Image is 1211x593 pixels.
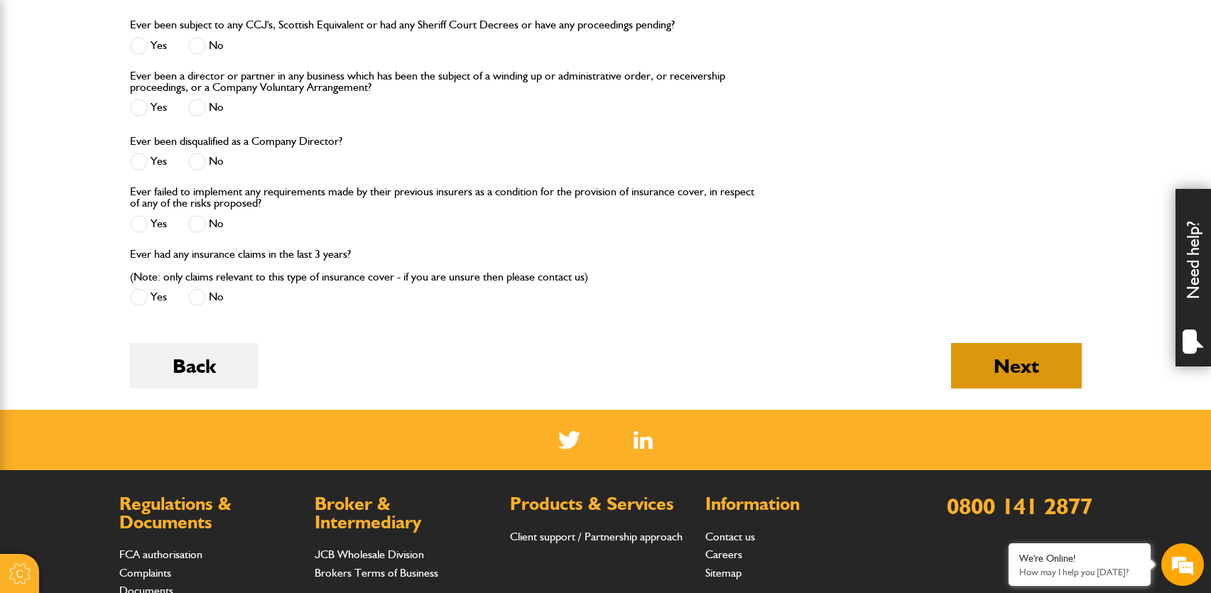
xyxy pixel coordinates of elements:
[951,343,1082,388] button: Next
[1019,567,1140,577] p: How may I help you today?
[119,566,171,580] a: Complaints
[315,566,438,580] a: Brokers Terms of Business
[188,215,224,233] label: No
[315,548,424,561] a: JCB Wholesale Division
[130,215,167,233] label: Yes
[18,257,259,425] textarea: Type your message and hit 'Enter'
[188,37,224,55] label: No
[130,99,167,116] label: Yes
[130,19,675,31] label: Ever been subject to any CCJ's, Scottish Equivalent or had any Sheriff Court Decrees or have any ...
[24,79,60,99] img: d_20077148190_company_1631870298795_20077148190
[947,492,1092,520] a: 0800 141 2877
[705,548,742,561] a: Careers
[188,288,224,306] label: No
[510,530,683,543] a: Client support / Partnership approach
[119,548,202,561] a: FCA authorisation
[130,70,757,93] label: Ever been a director or partner in any business which has been the subject of a winding up or adm...
[130,153,167,170] label: Yes
[188,153,224,170] label: No
[705,495,886,513] h2: Information
[705,566,742,580] a: Sitemap
[558,431,580,449] img: Twitter
[1175,189,1211,366] div: Need help?
[188,99,224,116] label: No
[634,431,653,449] img: Linked In
[130,186,757,209] label: Ever failed to implement any requirements made by their previous insurers as a condition for the ...
[18,215,259,246] input: Enter your phone number
[18,131,259,163] input: Enter your last name
[74,80,239,98] div: Chat with us now
[130,37,167,55] label: Yes
[193,437,258,457] em: Start Chat
[130,249,588,283] label: Ever had any insurance claims in the last 3 years? (Note: only claims relevant to this type of in...
[130,136,342,147] label: Ever been disqualified as a Company Director?
[18,173,259,205] input: Enter your email address
[233,7,267,41] div: Minimize live chat window
[315,495,496,531] h2: Broker & Intermediary
[510,495,691,513] h2: Products & Services
[1019,553,1140,565] div: We're Online!
[119,495,300,531] h2: Regulations & Documents
[130,288,167,306] label: Yes
[705,530,755,543] a: Contact us
[130,343,259,388] button: Back
[634,431,653,449] a: LinkedIn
